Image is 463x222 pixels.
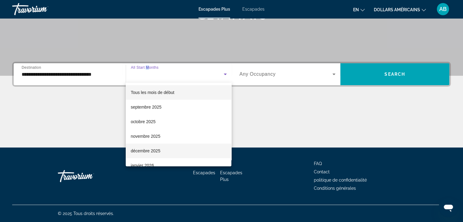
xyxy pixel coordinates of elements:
font: janvier 2026 [131,163,154,168]
font: octobre 2025 [131,119,156,124]
iframe: Bouton de lancement de la fenêtre de messagerie [439,198,458,217]
font: novembre 2025 [131,134,160,139]
font: septembre 2025 [131,105,161,109]
font: Tous les mois de début [131,90,174,95]
font: décembre 2025 [131,148,160,153]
